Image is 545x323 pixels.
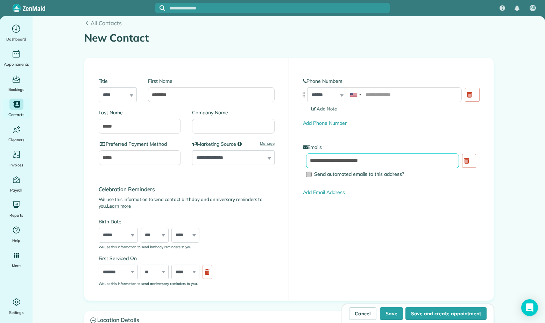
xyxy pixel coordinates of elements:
a: All Contacts [84,19,494,27]
span: More [12,262,21,269]
button: Save [380,307,403,320]
span: Help [12,237,21,244]
a: Appointments [3,48,30,68]
a: Invoices [3,149,30,168]
label: Birth Date [99,218,216,225]
span: Invoices [9,161,23,168]
label: Company Name [192,109,275,116]
div: Open Intercom Messenger [521,299,538,316]
a: Learn more [107,203,131,209]
a: Reports [3,199,30,219]
label: Phone Numbers [303,78,479,85]
span: SR [530,5,535,11]
span: Settings [9,309,24,316]
a: Cancel [349,307,376,320]
a: Help [3,224,30,244]
div: United States: +1 [347,88,363,102]
a: Dashboard [3,23,30,43]
label: Last Name [99,109,181,116]
a: Add Email Address [303,189,345,195]
div: Notifications [510,1,524,16]
button: Save and create appointment [405,307,487,320]
span: Send automated emails to this address? [314,171,404,177]
a: Contacts [3,99,30,118]
a: Payroll [3,174,30,194]
h4: Celebration Reminders [99,186,275,192]
sub: We use this information to send anniversary reminders to you. [99,281,198,286]
span: Dashboard [6,36,26,43]
span: Bookings [8,86,24,93]
a: Settings [3,296,30,316]
img: drag_indicator-119b368615184ecde3eda3c64c821f6cf29d3e2b97b89ee44bc31753036683e5.png [300,91,307,98]
span: Reports [9,212,23,219]
label: First Name [148,78,274,85]
label: First Serviced On [99,255,216,262]
h1: New Contact [84,32,494,44]
span: Payroll [10,187,23,194]
svg: Focus search [160,5,165,11]
a: Add Phone Number [303,120,347,126]
sub: We use this information to send birthday reminders to you. [99,245,192,249]
label: Marketing Source [192,141,275,148]
a: Bookings [3,73,30,93]
label: Title [99,78,137,85]
span: Cleaners [8,136,24,143]
span: Contacts [8,111,24,118]
label: Emails [303,144,479,151]
span: Add Note [311,106,337,112]
p: We use this information to send contact birthday and anniversary reminders to you. [99,196,275,210]
a: Manage [260,141,275,146]
label: Preferred Payment Method [99,141,181,148]
span: All Contacts [91,19,494,27]
span: Appointments [4,61,29,68]
button: Focus search [155,5,165,11]
a: Cleaners [3,124,30,143]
